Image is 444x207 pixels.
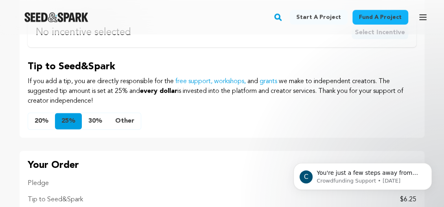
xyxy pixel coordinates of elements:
p: Pledge [28,178,49,188]
p: If you add a tip, you are directly responsible for the and we make to independent creators. The s... [28,77,416,106]
a: Start a project [290,10,348,24]
a: Seed&Spark Homepage [24,12,88,22]
p: Your Order [28,159,416,172]
button: 25% [55,113,82,129]
iframe: Intercom notifications message [281,146,444,203]
img: Seed&Spark Logo Dark Mode [24,12,88,22]
a: grants [260,78,277,85]
button: Other [109,113,141,129]
a: Fund a project [352,10,408,24]
p: Tip to Seed&Spark [28,195,83,205]
button: 30% [82,113,109,129]
button: 20% [28,113,55,129]
a: free support, workshops, [175,78,246,85]
span: every dollar [140,88,177,95]
p: Tip to Seed&Spark [28,60,416,73]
